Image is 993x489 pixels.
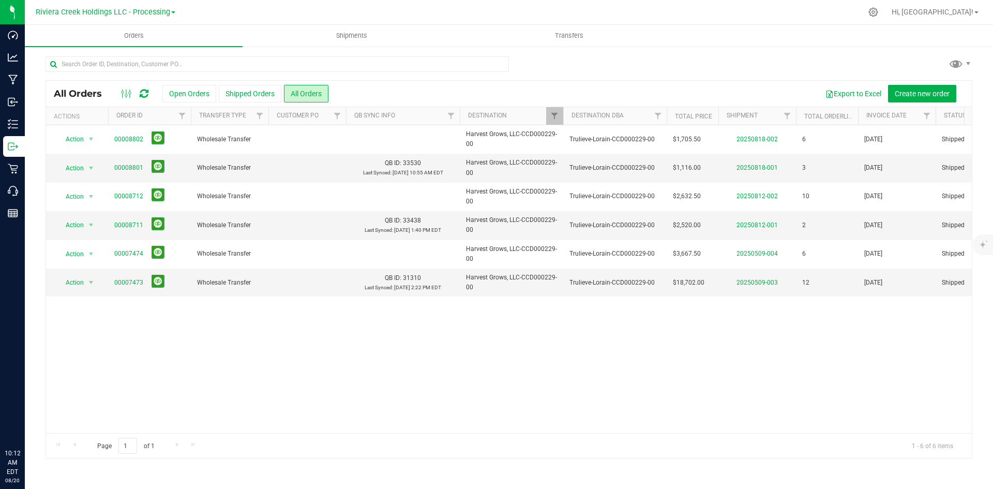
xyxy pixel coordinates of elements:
[36,8,170,17] span: Riviera Creek Holdings LLC - Processing
[944,112,966,119] a: Status
[8,75,18,85] inline-svg: Manufacturing
[114,135,143,144] a: 00008802
[8,141,18,152] inline-svg: Outbound
[56,275,84,290] span: Action
[385,217,401,224] span: QB ID:
[56,161,84,175] span: Action
[673,278,704,288] span: $18,702.00
[88,438,163,454] span: Page of 1
[802,163,806,173] span: 3
[569,278,660,288] span: Trulieve-Lorain-CCD000229-00
[114,249,143,259] a: 00007474
[802,191,809,201] span: 10
[673,135,701,144] span: $1,705.50
[864,220,882,230] span: [DATE]
[25,25,243,47] a: Orders
[162,85,216,102] button: Open Orders
[114,220,143,230] a: 00008711
[116,112,143,119] a: Order ID
[5,449,20,477] p: 10:12 AM EDT
[864,163,882,173] span: [DATE]
[354,112,395,119] a: QB Sync Info
[394,285,441,290] span: [DATE] 2:22 PM EDT
[403,274,421,281] span: 31310
[219,85,281,102] button: Shipped Orders
[8,164,18,174] inline-svg: Retail
[804,113,860,120] a: Total Orderlines
[197,249,262,259] span: Wholesale Transfer
[322,31,381,40] span: Shipments
[866,112,907,119] a: Invoice Date
[8,208,18,218] inline-svg: Reports
[8,52,18,63] inline-svg: Analytics
[802,220,806,230] span: 2
[5,477,20,484] p: 08/20
[864,249,882,259] span: [DATE]
[673,249,701,259] span: $3,667.50
[85,132,98,146] span: select
[85,189,98,204] span: select
[675,113,712,120] a: Total Price
[779,107,796,125] a: Filter
[569,220,660,230] span: Trulieve-Lorain-CCD000229-00
[56,132,84,146] span: Action
[243,25,460,47] a: Shipments
[466,158,557,177] span: Harvest Grows, LLC-CCD000229-00
[736,221,778,229] a: 20250812-001
[569,191,660,201] span: Trulieve-Lorain-CCD000229-00
[466,244,557,264] span: Harvest Grows, LLC-CCD000229-00
[673,191,701,201] span: $2,632.50
[118,438,137,454] input: 1
[403,217,421,224] span: 33438
[571,112,624,119] a: Destination DBA
[727,112,758,119] a: Shipment
[54,113,104,120] div: Actions
[56,247,84,261] span: Action
[443,107,460,125] a: Filter
[85,161,98,175] span: select
[867,7,880,17] div: Manage settings
[393,170,443,175] span: [DATE] 10:55 AM EDT
[466,215,557,235] span: Harvest Grows, LLC-CCD000229-00
[365,227,393,233] span: Last Synced:
[56,189,84,204] span: Action
[394,227,441,233] span: [DATE] 1:40 PM EDT
[197,191,262,201] span: Wholesale Transfer
[277,112,319,119] a: Customer PO
[403,159,421,167] span: 33530
[864,191,882,201] span: [DATE]
[460,25,678,47] a: Transfers
[466,187,557,206] span: Harvest Grows, LLC-CCD000229-00
[85,218,98,232] span: select
[114,278,143,288] a: 00007473
[468,112,507,119] a: Destination
[673,220,701,230] span: $2,520.00
[736,164,778,171] a: 20250818-001
[284,85,328,102] button: All Orders
[110,31,158,40] span: Orders
[365,285,393,290] span: Last Synced:
[541,31,597,40] span: Transfers
[673,163,701,173] span: $1,116.00
[736,250,778,257] a: 20250509-004
[114,163,143,173] a: 00008801
[802,135,806,144] span: 6
[864,278,882,288] span: [DATE]
[736,136,778,143] a: 20250818-002
[54,88,112,99] span: All Orders
[56,218,84,232] span: Action
[197,135,262,144] span: Wholesale Transfer
[569,249,660,259] span: Trulieve-Lorain-CCD000229-00
[650,107,667,125] a: Filter
[85,247,98,261] span: select
[8,186,18,196] inline-svg: Call Center
[385,274,401,281] span: QB ID:
[736,279,778,286] a: 20250509-003
[385,159,401,167] span: QB ID:
[736,192,778,200] a: 20250812-002
[10,406,41,437] iframe: Resource center
[919,107,936,125] a: Filter
[8,119,18,129] inline-svg: Inventory
[8,97,18,107] inline-svg: Inbound
[864,135,882,144] span: [DATE]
